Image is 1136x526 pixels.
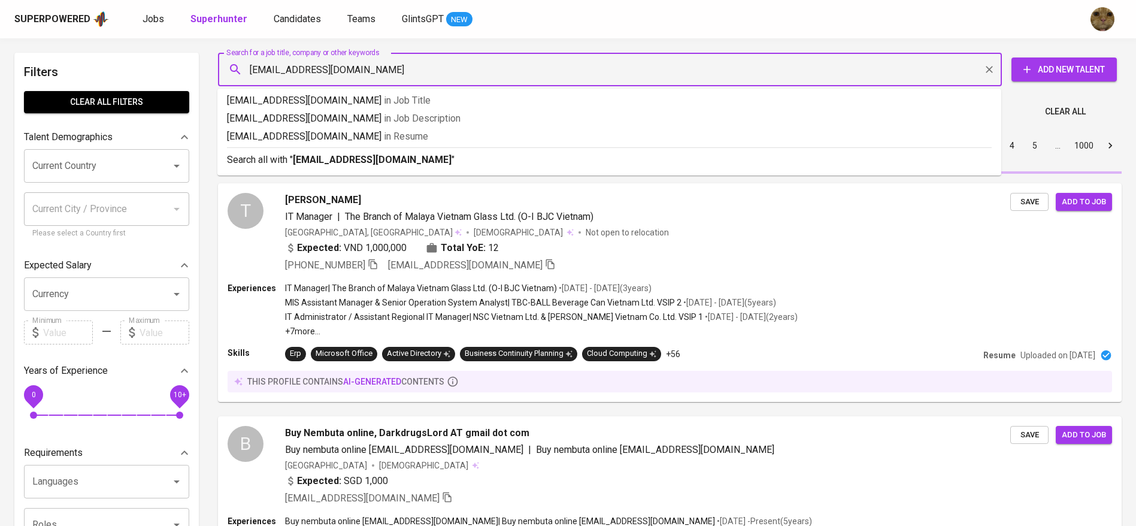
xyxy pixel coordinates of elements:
[24,359,189,383] div: Years of Experience
[1090,7,1114,31] img: ec6c0910-f960-4a00-a8f8-c5744e41279e.jpg
[293,154,452,165] b: [EMAIL_ADDRESS][DOMAIN_NAME]
[285,426,529,440] span: Buy Nembuta online, DarkdrugsLord AT gmail dot com
[316,348,372,359] div: Microsoft Office
[14,13,90,26] div: Superpowered
[168,158,185,174] button: Open
[1011,58,1117,81] button: Add New Talent
[227,111,992,126] p: [EMAIL_ADDRESS][DOMAIN_NAME]
[285,282,557,294] p: IT Manager | The Branch of Malaya Vietnam Glass Ltd. (O-I BJC Vietnam)
[587,348,656,359] div: Cloud Computing
[227,93,992,108] p: [EMAIL_ADDRESS][DOMAIN_NAME]
[247,376,444,388] p: this profile contains contents
[402,13,444,25] span: GlintsGPT
[910,136,1122,155] nav: pagination navigation
[666,348,680,360] p: +56
[228,426,263,462] div: B
[1016,195,1043,209] span: Save
[24,125,189,149] div: Talent Demographics
[1010,193,1049,211] button: Save
[384,95,431,106] span: in Job Title
[297,474,341,488] b: Expected:
[347,12,378,27] a: Teams
[24,364,108,378] p: Years of Experience
[228,282,285,294] p: Experiences
[173,391,186,399] span: 10+
[290,348,301,359] div: Erp
[1056,193,1112,211] button: Add to job
[31,391,35,399] span: 0
[343,377,401,386] span: AI-generated
[285,259,365,271] span: [PHONE_NUMBER]
[402,12,472,27] a: GlintsGPT NEW
[285,444,523,455] span: Buy nembuta online [EMAIL_ADDRESS][DOMAIN_NAME]
[1101,136,1120,155] button: Go to next page
[24,91,189,113] button: Clear All filters
[441,241,486,255] b: Total YoE:
[387,348,450,359] div: Active Directory
[347,13,375,25] span: Teams
[337,210,340,224] span: |
[536,444,774,455] span: Buy nembuta online [EMAIL_ADDRESS][DOMAIN_NAME]
[983,349,1016,361] p: Resume
[1021,62,1107,77] span: Add New Talent
[285,226,462,238] div: [GEOGRAPHIC_DATA], [GEOGRAPHIC_DATA]
[285,460,367,471] div: [GEOGRAPHIC_DATA]
[227,153,992,167] p: Search all with " "
[1040,101,1090,123] button: Clear All
[285,193,361,207] span: [PERSON_NAME]
[384,131,428,142] span: in Resume
[228,193,263,229] div: T
[34,95,180,110] span: Clear All filters
[274,13,321,25] span: Candidates
[285,241,407,255] div: VND 1,000,000
[384,113,461,124] span: in Job Description
[24,441,189,465] div: Requirements
[488,241,499,255] span: 12
[190,12,250,27] a: Superhunter
[24,130,113,144] p: Talent Demographics
[1056,426,1112,445] button: Add to job
[297,241,341,255] b: Expected:
[1025,136,1044,155] button: Go to page 5
[1062,428,1106,442] span: Add to job
[681,297,776,309] p: • [DATE] - [DATE] ( 5 years )
[168,286,185,303] button: Open
[168,473,185,490] button: Open
[285,474,388,488] div: SGD 1,000
[1045,104,1086,119] span: Clear All
[474,226,565,238] span: [DEMOGRAPHIC_DATA]
[285,325,798,337] p: +7 more ...
[557,282,652,294] p: • [DATE] - [DATE] ( 3 years )
[1010,426,1049,445] button: Save
[388,259,543,271] span: [EMAIL_ADDRESS][DOMAIN_NAME]
[586,226,669,238] p: Not open to relocation
[703,311,798,323] p: • [DATE] - [DATE] ( 2 years )
[1062,195,1106,209] span: Add to job
[465,348,572,359] div: Business Continuity Planning
[218,183,1122,402] a: T[PERSON_NAME]IT Manager|The Branch of Malaya Vietnam Glass Ltd. (O-I BJC Vietnam)[GEOGRAPHIC_DAT...
[345,211,593,222] span: The Branch of Malaya Vietnam Glass Ltd. (O-I BJC Vietnam)
[528,443,531,457] span: |
[143,12,166,27] a: Jobs
[1020,349,1095,361] p: Uploaded on [DATE]
[24,258,92,273] p: Expected Salary
[227,129,992,144] p: [EMAIL_ADDRESS][DOMAIN_NAME]
[43,321,93,344] input: Value
[285,492,440,504] span: [EMAIL_ADDRESS][DOMAIN_NAME]
[228,347,285,359] p: Skills
[143,13,164,25] span: Jobs
[285,297,681,309] p: MIS Assistant Manager & Senior Operation System Analyst | TBC-BALL Beverage Can Vietnam Ltd. VSIP 2
[285,311,703,323] p: IT Administrator / Assistant Regional IT Manager | NSC Vietnam Ltd. & [PERSON_NAME] Vietnam Co. L...
[446,14,472,26] span: NEW
[190,13,247,25] b: Superhunter
[24,446,83,460] p: Requirements
[24,62,189,81] h6: Filters
[274,12,323,27] a: Candidates
[1002,136,1022,155] button: Go to page 4
[14,10,109,28] a: Superpoweredapp logo
[32,228,181,240] p: Please select a Country first
[1071,136,1097,155] button: Go to page 1000
[140,321,189,344] input: Value
[379,460,470,471] span: [DEMOGRAPHIC_DATA]
[24,253,189,277] div: Expected Salary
